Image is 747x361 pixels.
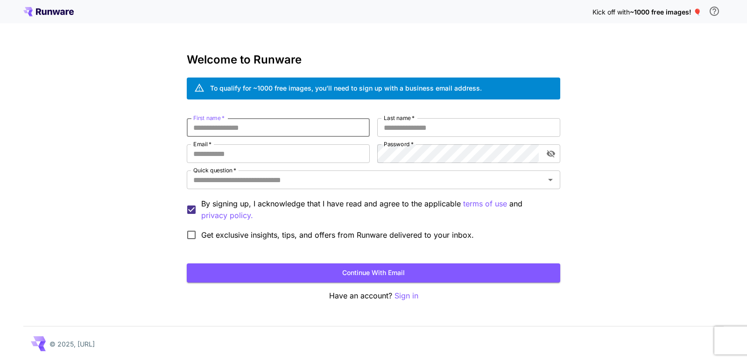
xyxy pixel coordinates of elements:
[201,210,253,221] p: privacy policy.
[201,210,253,221] button: By signing up, I acknowledge that I have read and agree to the applicable terms of use and
[463,198,507,210] p: terms of use
[187,263,560,283] button: Continue with email
[463,198,507,210] button: By signing up, I acknowledge that I have read and agree to the applicable and privacy policy.
[193,114,225,122] label: First name
[49,339,95,349] p: © 2025, [URL]
[384,140,414,148] label: Password
[193,140,211,148] label: Email
[630,8,701,16] span: ~1000 free images! 🎈
[395,290,418,302] button: Sign in
[201,198,553,221] p: By signing up, I acknowledge that I have read and agree to the applicable and
[592,8,630,16] span: Kick off with
[543,145,559,162] button: toggle password visibility
[187,290,560,302] p: Have an account?
[201,229,474,241] span: Get exclusive insights, tips, and offers from Runware delivered to your inbox.
[210,83,482,93] div: To qualify for ~1000 free images, you’ll need to sign up with a business email address.
[193,166,236,174] label: Quick question
[705,2,724,21] button: In order to qualify for free credit, you need to sign up with a business email address and click ...
[187,53,560,66] h3: Welcome to Runware
[544,173,557,186] button: Open
[384,114,415,122] label: Last name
